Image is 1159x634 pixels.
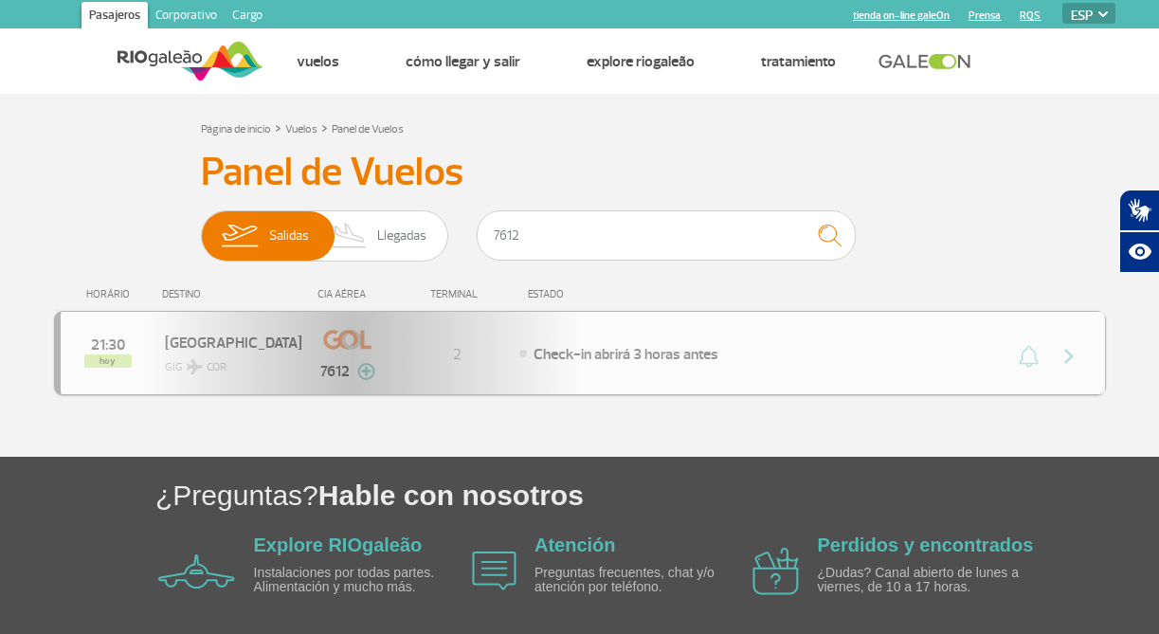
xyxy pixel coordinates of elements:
span: Llegadas [377,211,426,261]
a: Corporativo [148,2,225,32]
a: Panel de Vuelos [332,122,404,136]
div: HORÁRIO [60,288,163,300]
a: Atención [534,534,616,555]
img: airplane icon [472,552,516,590]
div: ESTADO [518,288,673,300]
a: Vuelos [285,122,317,136]
h1: ¿Preguntas? [155,476,1159,515]
div: DESTINO [162,288,300,300]
a: Explore RIOgaleão [254,534,423,555]
a: RQS [1020,9,1041,22]
a: Pasajeros [81,2,148,32]
img: airplane icon [158,554,235,589]
a: Página de inicio [201,122,271,136]
a: Perdidos y encontrados [818,534,1034,555]
a: > [321,117,328,138]
button: Abrir tradutor de língua de sinais. [1119,190,1159,231]
img: slider-desembarque [322,211,378,261]
p: ¿Dudas? Canal abierto de lunes a viernes, de 10 a 17 horas. [818,566,1036,595]
span: Hable con nosotros [318,480,584,511]
img: airplane icon [752,548,799,595]
p: Instalaciones por todas partes. Alimentación y mucho más. [254,566,472,595]
a: Vuelos [297,52,339,71]
a: Cargo [225,2,270,32]
div: CIA AÉREA [300,288,395,300]
input: Vuelo, ciudad o compañía aérea [477,210,856,261]
a: Explore RIOgaleão [587,52,695,71]
p: Preguntas frecuentes, chat y/o atención por teléfono. [534,566,752,595]
h3: Panel de Vuelos [201,149,959,196]
a: tienda on-line galeOn [853,9,950,22]
a: Prensa [969,9,1001,22]
img: slider-embarque [209,211,269,261]
a: > [275,117,281,138]
div: TERMINAL [395,288,518,300]
a: Tratamiento [761,52,836,71]
a: Cómo llegar y salir [406,52,520,71]
span: Salidas [269,211,309,261]
button: Abrir recursos assistivos. [1119,231,1159,273]
div: Plugin de acessibilidade da Hand Talk. [1119,190,1159,273]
